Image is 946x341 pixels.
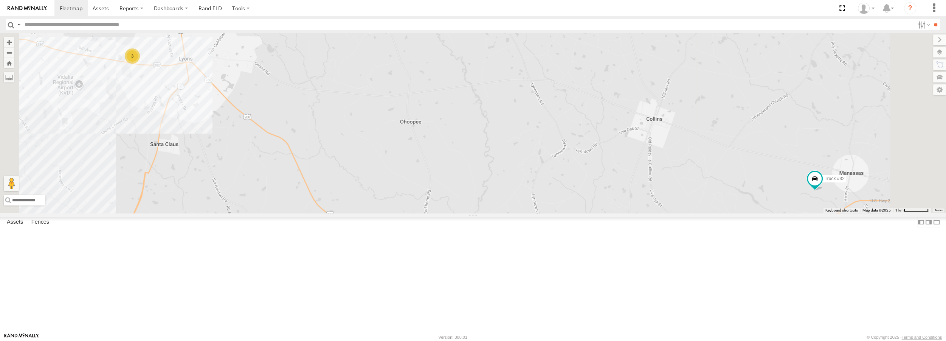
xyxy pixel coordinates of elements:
label: Dock Summary Table to the Left [917,217,925,228]
div: © Copyright 2025 - [867,335,942,339]
label: Search Query [16,19,22,30]
label: Assets [3,217,27,228]
button: Zoom out [4,47,14,58]
a: Terms and Conditions [902,335,942,339]
img: rand-logo.svg [8,6,47,11]
label: Map Settings [933,84,946,95]
a: Terms (opens in new tab) [935,209,943,212]
button: Zoom Home [4,58,14,68]
label: Search Filter Options [915,19,931,30]
span: 1 km [895,208,904,212]
label: Measure [4,72,14,83]
button: Drag Pegman onto the map to open Street View [4,176,19,191]
div: 3 [125,48,140,64]
label: Hide Summary Table [933,217,940,228]
div: Version: 308.01 [439,335,467,339]
span: Map data ©2025 [862,208,891,212]
div: Jeff Whitson [855,3,877,14]
button: Zoom in [4,37,14,47]
button: Keyboard shortcuts [825,208,858,213]
a: Visit our Website [4,333,39,341]
span: Truck #32 [825,176,845,181]
i: ? [904,2,916,14]
label: Fences [28,217,53,228]
label: Dock Summary Table to the Right [925,217,932,228]
button: Map Scale: 1 km per 62 pixels [893,208,931,213]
